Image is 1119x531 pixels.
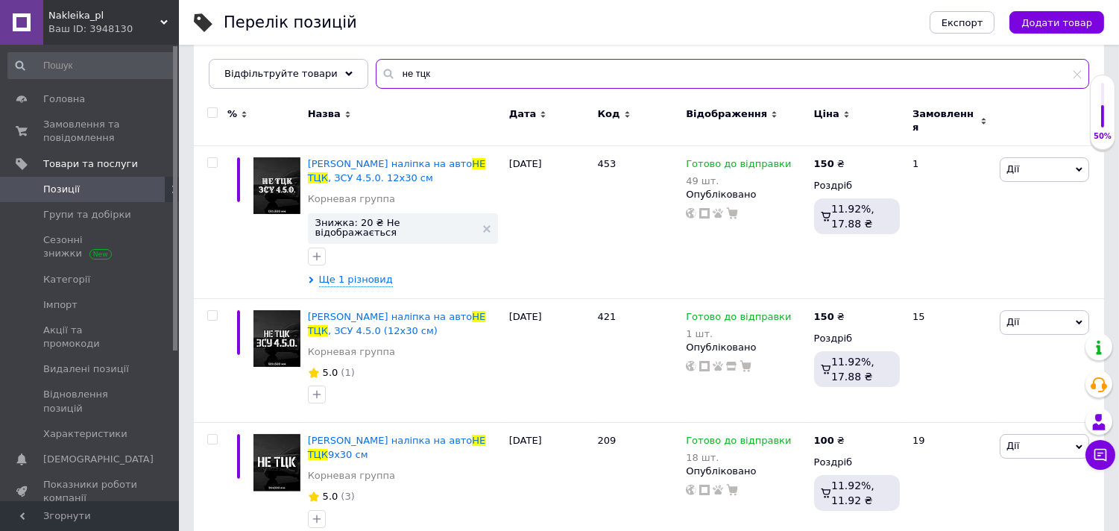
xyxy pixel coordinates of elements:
span: , ЗСУ 4.5.0. 12х30 см [328,172,433,183]
span: Nakleika_pl [48,9,160,22]
div: 18 шт. [686,452,791,463]
span: , ЗСУ 4.5.0 (12х30 см) [328,325,438,336]
div: 15 [904,299,996,423]
span: Імпорт [43,298,78,312]
div: [DATE] [505,299,594,423]
span: 11.92%, 17.88 ₴ [831,203,874,230]
div: 50% [1091,131,1115,142]
span: НЕ [472,435,485,446]
span: 11.92%, 11.92 ₴ [831,480,874,506]
a: [PERSON_NAME] наліпка на автоНЕТЦК, ЗСУ 4.5.0 (12х30 см) [308,311,486,336]
div: Роздріб [814,332,900,345]
span: Експорт [942,17,983,28]
span: НЕ [472,158,485,169]
span: ТЦК [308,325,328,336]
span: 5.0 [323,491,338,502]
span: Дата [509,107,537,121]
input: Пошук по назві позиції, артикулу і пошуковим запитам [376,59,1089,89]
span: Знижка: 20 ₴ Не відображається [315,218,476,237]
span: Код [598,107,620,121]
span: [PERSON_NAME] наліпка на авто [308,435,473,446]
span: [DEMOGRAPHIC_DATA] [43,453,154,466]
span: Позиції [43,183,80,196]
span: 5.0 [323,367,338,378]
span: НЕ [472,311,485,322]
div: 1 шт. [686,328,791,339]
button: Експорт [930,11,995,34]
img: Вінілова наліпка на авто НЕ ТЦК, ЗСУ 4.5.0. 12х30 см [253,157,300,214]
a: Корневая группа [308,469,395,483]
span: Відображення [686,107,767,121]
span: (1) [341,367,354,378]
span: Дії [1006,163,1019,175]
span: Ціна [814,107,839,121]
span: Головна [43,92,85,106]
div: Роздріб [814,456,900,469]
div: 1 [904,146,996,299]
div: ₴ [814,434,845,447]
b: 100 [814,435,834,446]
span: Категорії [43,273,90,286]
span: Дії [1006,440,1019,451]
span: [PERSON_NAME] наліпка на авто [308,311,473,322]
span: Готово до відправки [686,311,791,327]
span: Замовлення та повідомлення [43,118,138,145]
img: Вінілова наліпка на авто НЕ ТЦК 9х30 см [253,434,300,491]
span: % [227,107,237,121]
button: Чат з покупцем [1085,440,1115,470]
span: Додати товар [1021,17,1092,28]
span: 9х30 см [328,449,368,460]
span: 209 [598,435,617,446]
span: ТЦК [308,449,328,460]
span: Характеристики [43,427,127,441]
button: Додати товар [1009,11,1104,34]
span: [PERSON_NAME] наліпка на авто [308,158,473,169]
div: ₴ [814,157,845,171]
span: Відфільтруйте товари [224,68,338,79]
span: 11.92%, 17.88 ₴ [831,356,874,383]
div: Перелік позицій [224,15,357,31]
div: Опубліковано [686,465,806,478]
b: 150 [814,158,834,169]
span: 421 [598,311,617,322]
a: [PERSON_NAME] наліпка на автоНЕТЦК, ЗСУ 4.5.0. 12х30 см [308,158,486,183]
a: Корневая группа [308,345,395,359]
span: Сезонні знижки [43,233,138,260]
span: Готово до відправки [686,158,791,174]
img: Вінілова наліпка на авто НЕ ТЦК, ЗСУ 4.5.0 (12х30 см) [253,310,300,367]
span: Акції та промокоди [43,324,138,351]
input: Пошук [7,52,176,79]
span: Назва [308,107,341,121]
span: Товари та послуги [43,157,138,171]
span: Готово до відправки [686,435,791,450]
div: Ваш ID: 3948130 [48,22,179,36]
div: Опубліковано [686,341,806,354]
div: Опубліковано [686,188,806,201]
div: [DATE] [505,146,594,299]
span: ТЦК [308,172,328,183]
b: 150 [814,311,834,322]
div: Роздріб [814,179,900,192]
span: 453 [598,158,617,169]
div: 49 шт. [686,175,791,186]
span: Показники роботи компанії [43,478,138,505]
span: Видалені позиції [43,362,129,376]
a: Корневая группа [308,192,395,206]
span: Дії [1006,316,1019,327]
span: Замовлення [912,107,977,134]
span: (3) [341,491,354,502]
div: ₴ [814,310,845,324]
span: Ще 1 різновид [319,273,393,287]
span: Групи та добірки [43,208,131,221]
span: Відновлення позицій [43,388,138,415]
a: [PERSON_NAME] наліпка на автоНЕТЦК9х30 см [308,435,486,459]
